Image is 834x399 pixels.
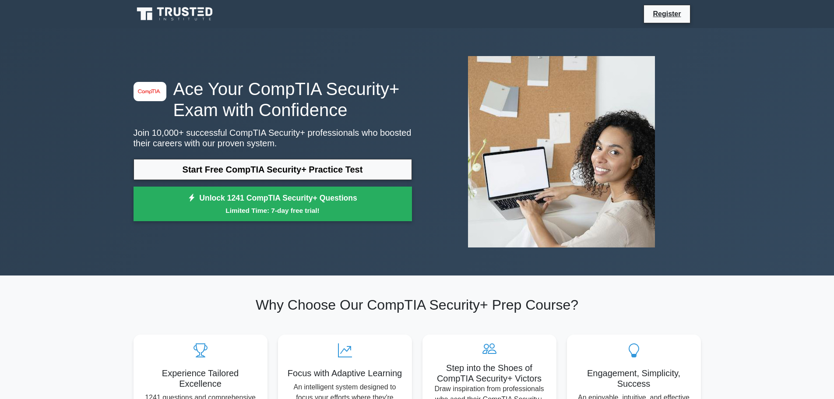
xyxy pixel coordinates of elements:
h5: Experience Tailored Excellence [141,368,260,389]
a: Unlock 1241 CompTIA Security+ QuestionsLimited Time: 7-day free trial! [134,187,412,222]
h2: Why Choose Our CompTIA Security+ Prep Course? [134,297,701,313]
a: Register [647,8,686,19]
small: Limited Time: 7-day free trial! [144,205,401,215]
h5: Focus with Adaptive Learning [285,368,405,378]
p: Join 10,000+ successful CompTIA Security+ professionals who boosted their careers with our proven... [134,127,412,148]
h5: Step into the Shoes of CompTIA Security+ Victors [429,363,549,384]
h1: Ace Your CompTIA Security+ Exam with Confidence [134,78,412,120]
a: Start Free CompTIA Security+ Practice Test [134,159,412,180]
h5: Engagement, Simplicity, Success [574,368,694,389]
